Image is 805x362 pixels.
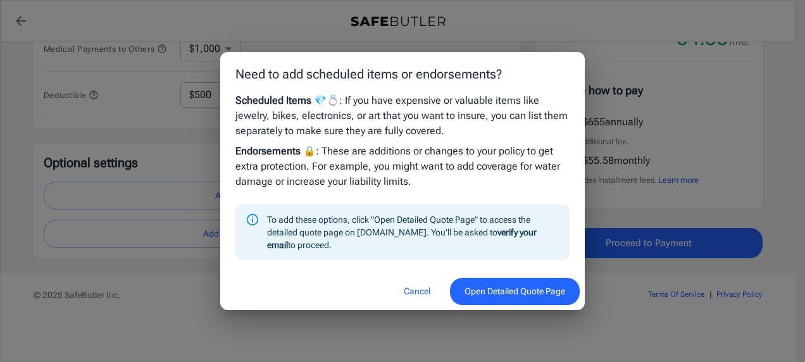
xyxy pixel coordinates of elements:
p: : These are additions or changes to your policy to get extra protection. For example, you might w... [235,144,570,189]
strong: Scheduled Items 💎💍 [235,94,339,106]
p: : If you have expensive or valuable items like jewelry, bikes, electronics, or art that you want ... [235,93,570,139]
button: Cancel [389,278,445,305]
div: To add these options, click "Open Detailed Quote Page" to access the detailed quote page on [DOMA... [267,208,559,256]
strong: Endorsements 🔒 [235,145,316,157]
button: Open Detailed Quote Page [450,278,580,305]
p: Need to add scheduled items or endorsements? [235,65,570,84]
